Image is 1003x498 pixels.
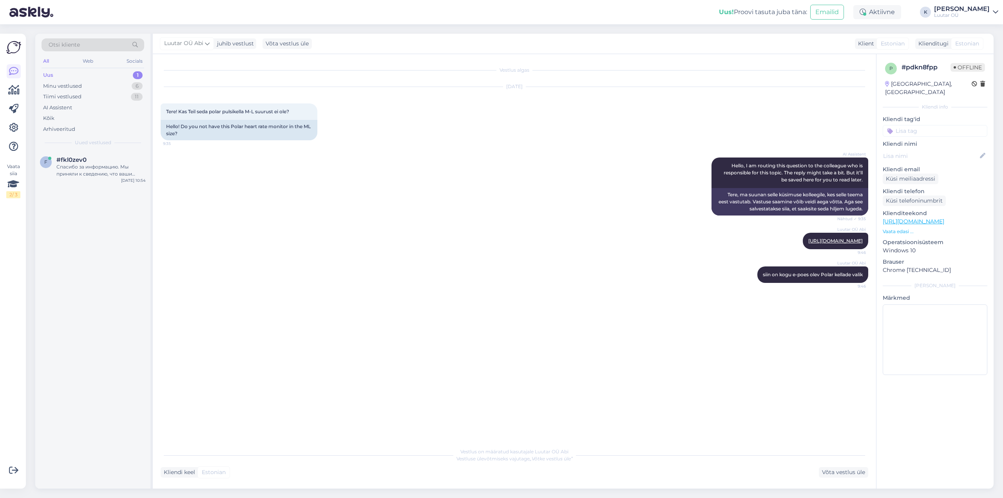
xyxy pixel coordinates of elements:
[133,71,143,79] div: 1
[56,163,146,177] div: Спасибо за информацию. Мы приняли к сведению, что ваши Apple Watch Series 8 выпущены в 2023 году....
[883,246,987,255] p: Windows 10
[125,56,144,66] div: Socials
[161,120,317,140] div: Hello! Do you not have this Polar heart rate monitor in the ML size?
[934,12,990,18] div: Luutar OÜ
[132,82,143,90] div: 6
[202,468,226,476] span: Estonian
[163,141,192,147] span: 9:35
[763,272,863,277] span: siin on kogu e-poes olev Polar kellade valik
[75,139,111,146] span: Uued vestlused
[883,196,946,206] div: Küsi telefoninumbrit
[836,226,866,232] span: Luutar OÜ Abi
[902,63,950,72] div: # pdkn8fpp
[934,6,998,18] a: [PERSON_NAME]Luutar OÜ
[121,177,146,183] div: [DATE] 10:54
[819,467,868,478] div: Võta vestlus üle
[44,159,47,165] span: f
[883,165,987,174] p: Kliendi email
[885,80,972,96] div: [GEOGRAPHIC_DATA], [GEOGRAPHIC_DATA]
[43,114,54,122] div: Kõik
[883,187,987,196] p: Kliendi telefon
[719,8,734,16] b: Uus!
[853,5,901,19] div: Aktiivne
[950,63,985,72] span: Offline
[915,40,949,48] div: Klienditugi
[456,456,573,462] span: Vestluse ülevõtmiseks vajutage
[43,82,82,90] div: Minu vestlused
[81,56,95,66] div: Web
[6,191,20,198] div: 2 / 3
[836,216,866,222] span: Nähtud ✓ 9:35
[808,238,863,244] a: [URL][DOMAIN_NAME]
[883,152,978,160] input: Lisa nimi
[166,109,289,114] span: Tere! Kas Teil seda polar pulsikella M-L suurust ei ole?
[883,282,987,289] div: [PERSON_NAME]
[214,40,254,48] div: juhib vestlust
[836,250,866,255] span: 9:46
[810,5,844,20] button: Emailid
[530,456,573,462] i: „Võtke vestlus üle”
[883,294,987,302] p: Märkmed
[883,140,987,148] p: Kliendi nimi
[56,156,87,163] span: #fkl0zev0
[43,93,81,101] div: Tiimi vestlused
[164,39,203,48] span: Luutar OÜ Abi
[131,93,143,101] div: 11
[836,151,866,157] span: AI Assistent
[161,468,195,476] div: Kliendi keel
[934,6,990,12] div: [PERSON_NAME]
[6,40,21,55] img: Askly Logo
[836,260,866,266] span: Luutar OÜ Abi
[881,40,905,48] span: Estonian
[724,163,864,183] span: Hello, I am routing this question to the colleague who is responsible for this topic. The reply m...
[43,71,53,79] div: Uus
[883,218,944,225] a: [URL][DOMAIN_NAME]
[920,7,931,18] div: K
[161,83,868,90] div: [DATE]
[955,40,979,48] span: Estonian
[883,238,987,246] p: Operatsioonisüsteem
[883,115,987,123] p: Kliendi tag'id
[6,163,20,198] div: Vaata siia
[43,104,72,112] div: AI Assistent
[836,283,866,289] span: 9:46
[712,188,868,215] div: Tere, ma suunan selle küsimuse kolleegile, kes selle teema eest vastutab. Vastuse saamine võib ve...
[883,266,987,274] p: Chrome [TECHNICAL_ID]
[43,125,75,133] div: Arhiveeritud
[889,65,893,71] span: p
[883,103,987,110] div: Kliendi info
[883,258,987,266] p: Brauser
[883,125,987,137] input: Lisa tag
[883,228,987,235] p: Vaata edasi ...
[49,41,80,49] span: Otsi kliente
[883,209,987,217] p: Klienditeekond
[883,174,938,184] div: Küsi meiliaadressi
[855,40,874,48] div: Klient
[460,449,568,455] span: Vestlus on määratud kasutajale Luutar OÜ Abi
[42,56,51,66] div: All
[719,7,807,17] div: Proovi tasuta juba täna:
[263,38,312,49] div: Võta vestlus üle
[161,67,868,74] div: Vestlus algas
